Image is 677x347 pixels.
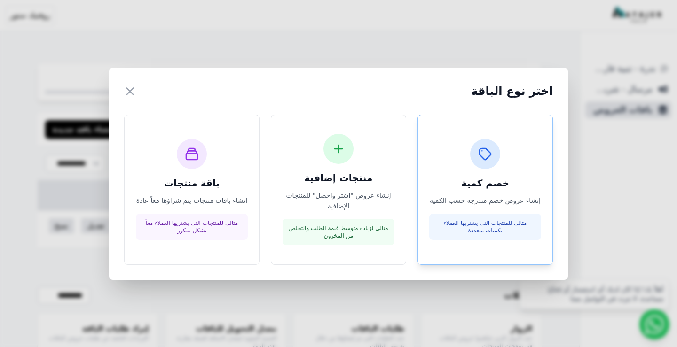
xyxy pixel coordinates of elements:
p: مثالي للمنتجات التي يشتريها العملاء بكميات متعددة [435,219,535,234]
p: مثالي للمنتجات التي يشتريها العملاء معاً بشكل متكرر [142,219,242,234]
h3: خصم كمية [429,177,541,190]
h3: باقة منتجات [136,177,248,190]
h2: اختر نوع الباقة [471,84,553,99]
p: إنشاء عروض خصم متدرجة حسب الكمية [429,195,541,206]
p: إنشاء عروض "اشتر واحصل" للمنتجات الإضافية [283,190,394,212]
p: إنشاء باقات منتجات يتم شراؤها معاً عادة [136,195,248,206]
h3: منتجات إضافية [283,171,394,185]
p: مثالي لزيادة متوسط قيمة الطلب والتخلص من المخزون [288,224,389,239]
button: × [124,83,136,100]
